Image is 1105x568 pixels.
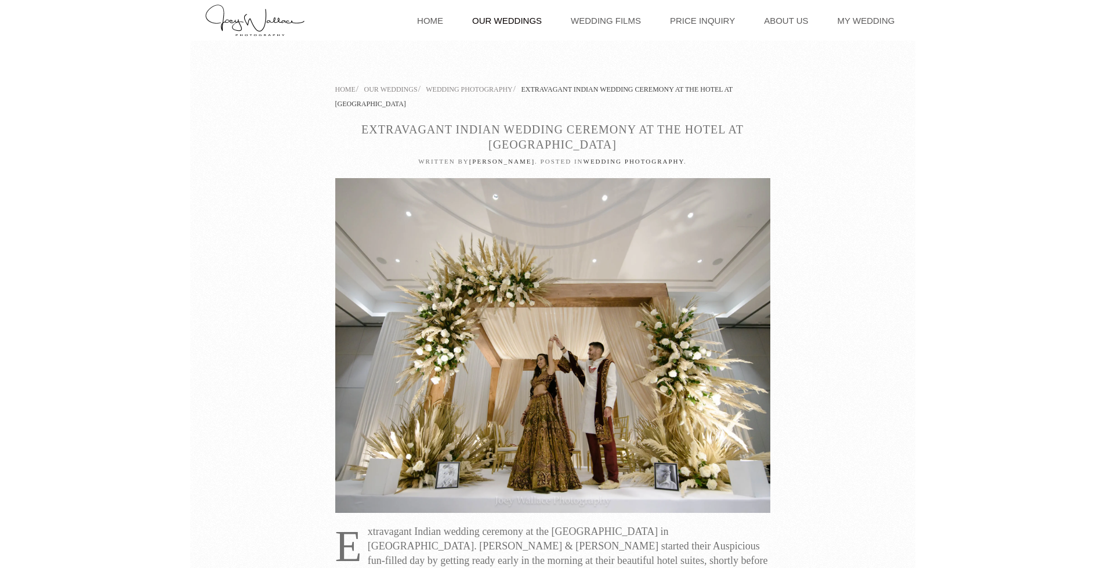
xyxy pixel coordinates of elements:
[364,85,418,93] a: Our Weddings
[426,85,512,93] a: Wedding Photography
[335,157,770,167] p: Written by . Posted in .
[335,85,733,108] span: Extravagant Indian Wedding Ceremony at The Hotel at [GEOGRAPHIC_DATA]
[584,158,684,165] a: Wedding Photography
[335,178,770,513] img: Indian Wedding Ceremony at The Hotel at Avalon In Alpharetta
[335,85,356,93] a: Home
[335,81,770,110] nav: Breadcrumb
[335,122,770,152] h1: Extravagant Indian Wedding Ceremony at The Hotel at [GEOGRAPHIC_DATA]
[469,158,535,165] a: [PERSON_NAME]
